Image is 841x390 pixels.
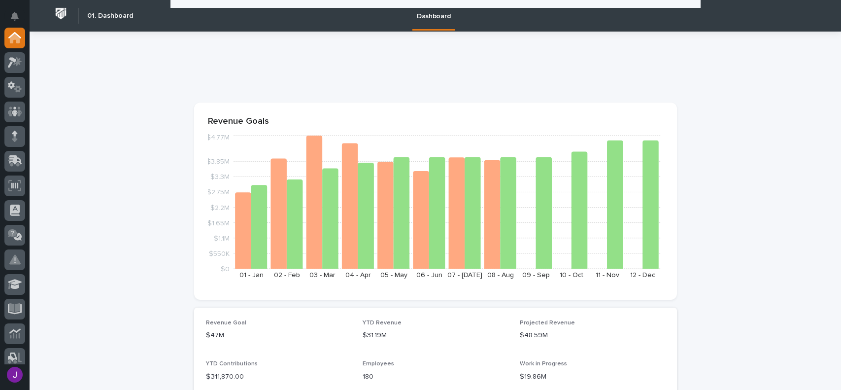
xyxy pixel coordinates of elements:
text: 12 - Dec [630,272,655,279]
button: users-avatar [4,364,25,385]
tspan: $0 [221,266,230,273]
span: YTD Contributions [206,361,258,367]
p: Revenue Goals [208,116,663,127]
p: $31.19M [363,330,508,341]
text: 04 - Apr [345,272,370,279]
text: 07 - [DATE] [447,272,482,279]
span: Projected Revenue [520,320,575,326]
p: $47M [206,330,351,341]
text: 10 - Oct [560,272,583,279]
text: 02 - Feb [274,272,300,279]
text: 09 - Sep [522,272,550,279]
img: Workspace Logo [52,4,70,23]
text: 05 - May [380,272,407,279]
tspan: $2.2M [210,204,230,211]
text: 11 - Nov [595,272,619,279]
tspan: $1.65M [207,219,230,226]
tspan: $3.3M [210,174,230,180]
span: YTD Revenue [363,320,402,326]
text: 03 - Mar [309,272,336,279]
button: Notifications [4,6,25,27]
h2: 01. Dashboard [87,12,133,20]
span: Revenue Goal [206,320,246,326]
text: 08 - Aug [487,272,513,279]
p: $48.59M [520,330,665,341]
text: 06 - Jun [416,272,442,279]
tspan: $3.85M [206,158,230,165]
p: 180 [363,372,508,382]
span: Work in Progress [520,361,567,367]
span: Employees [363,361,394,367]
tspan: $550K [209,250,230,257]
p: $ 311,870.00 [206,372,351,382]
text: 01 - Jan [239,272,263,279]
tspan: $1.1M [214,235,230,242]
p: $19.86M [520,372,665,382]
tspan: $4.77M [206,134,230,141]
div: Notifications [12,12,25,28]
tspan: $2.75M [207,189,230,196]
